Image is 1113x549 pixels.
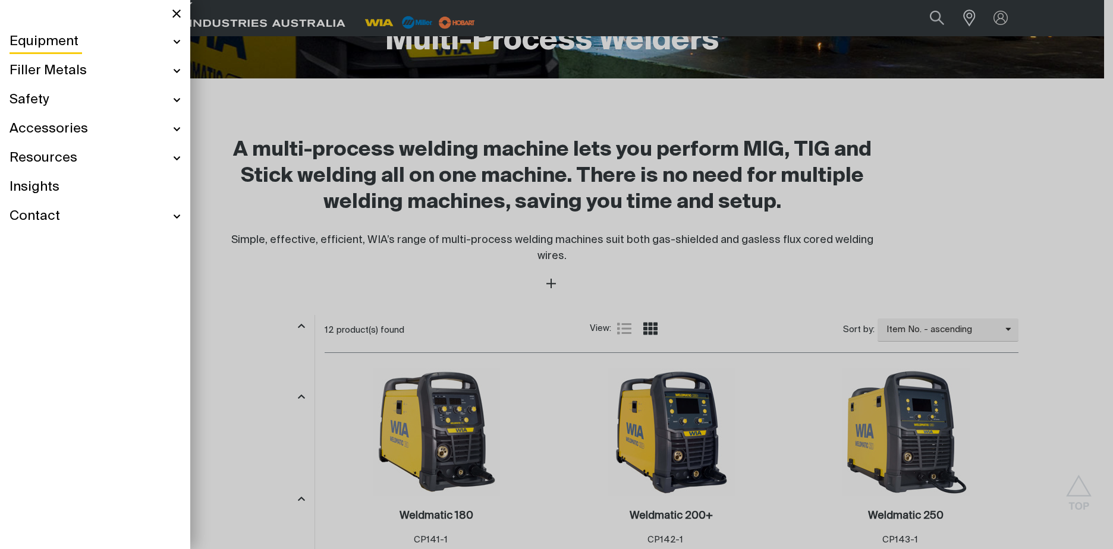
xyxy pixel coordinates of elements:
a: Resources [10,144,181,173]
a: Equipment [10,27,181,56]
a: Insights [10,173,181,202]
span: Resources [10,150,77,167]
span: Equipment [10,33,78,51]
span: Contact [10,208,60,225]
a: Accessories [10,115,181,144]
a: Filler Metals [10,56,181,86]
span: Accessories [10,121,88,138]
span: Filler Metals [10,62,87,80]
a: Safety [10,86,181,115]
span: Safety [10,91,49,109]
a: Contact [10,202,181,231]
span: Insights [10,179,59,196]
